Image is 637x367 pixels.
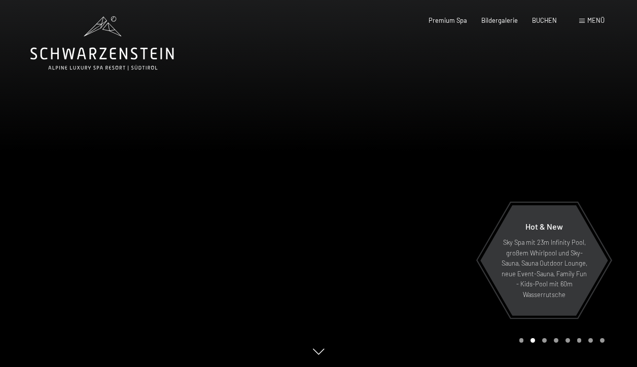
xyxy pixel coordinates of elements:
[554,338,558,343] div: Carousel Page 4
[480,205,609,316] a: Hot & New Sky Spa mit 23m Infinity Pool, großem Whirlpool und Sky-Sauna, Sauna Outdoor Lounge, ne...
[481,16,518,24] a: Bildergalerie
[500,237,588,300] p: Sky Spa mit 23m Infinity Pool, großem Whirlpool und Sky-Sauna, Sauna Outdoor Lounge, neue Event-S...
[525,222,563,231] span: Hot & New
[577,338,582,343] div: Carousel Page 6
[429,16,467,24] a: Premium Spa
[542,338,547,343] div: Carousel Page 3
[519,338,524,343] div: Carousel Page 1
[600,338,605,343] div: Carousel Page 8
[565,338,570,343] div: Carousel Page 5
[516,338,605,343] div: Carousel Pagination
[588,338,593,343] div: Carousel Page 7
[530,338,535,343] div: Carousel Page 2 (Current Slide)
[532,16,557,24] a: BUCHEN
[587,16,605,24] span: Menü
